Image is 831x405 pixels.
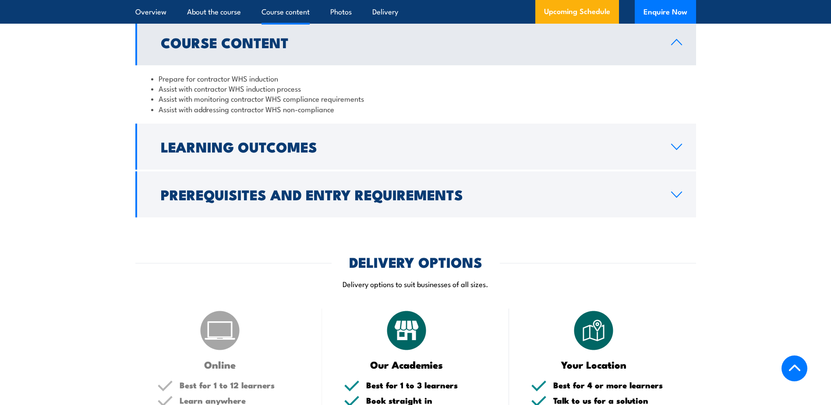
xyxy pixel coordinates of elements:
li: Assist with contractor WHS induction process [151,83,680,93]
h5: Best for 1 to 3 learners [366,381,487,389]
h2: Prerequisites and Entry Requirements [161,188,657,200]
a: Course Content [135,19,696,65]
li: Prepare for contractor WHS induction [151,73,680,83]
a: Learning Outcomes [135,124,696,170]
h3: Online [157,359,283,369]
a: Prerequisites and Entry Requirements [135,171,696,217]
li: Assist with monitoring contractor WHS compliance requirements [151,93,680,103]
h3: Our Academies [344,359,470,369]
h5: Best for 4 or more learners [553,381,674,389]
p: Delivery options to suit businesses of all sizes. [135,279,696,289]
h5: Best for 1 to 12 learners [180,381,301,389]
h5: Talk to us for a solution [553,396,674,405]
h5: Learn anywhere [180,396,301,405]
h2: Learning Outcomes [161,140,657,153]
h3: Your Location [531,359,657,369]
li: Assist with addressing contractor WHS non-compliance [151,104,680,114]
h5: Book straight in [366,396,487,405]
h2: DELIVERY OPTIONS [349,256,482,268]
h2: Course Content [161,36,657,48]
